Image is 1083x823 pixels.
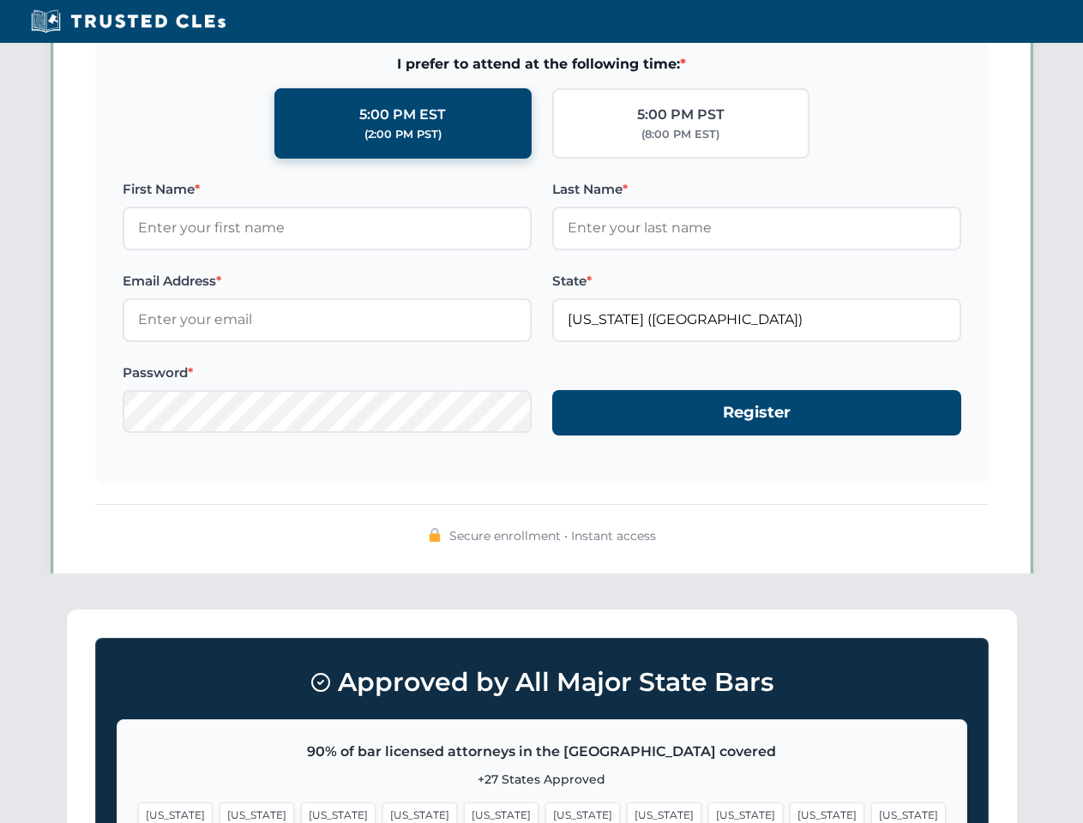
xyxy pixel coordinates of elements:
[123,179,532,200] label: First Name
[364,126,442,143] div: (2:00 PM PST)
[123,53,961,75] span: I prefer to attend at the following time:
[552,390,961,436] button: Register
[637,104,725,126] div: 5:00 PM PST
[123,363,532,383] label: Password
[641,126,719,143] div: (8:00 PM EST)
[449,526,656,545] span: Secure enrollment • Instant access
[552,271,961,291] label: State
[552,298,961,341] input: Florida (FL)
[428,528,442,542] img: 🔒
[26,9,231,34] img: Trusted CLEs
[552,179,961,200] label: Last Name
[123,207,532,249] input: Enter your first name
[123,298,532,341] input: Enter your email
[359,104,446,126] div: 5:00 PM EST
[552,207,961,249] input: Enter your last name
[117,659,967,706] h3: Approved by All Major State Bars
[138,741,946,763] p: 90% of bar licensed attorneys in the [GEOGRAPHIC_DATA] covered
[123,271,532,291] label: Email Address
[138,770,946,789] p: +27 States Approved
